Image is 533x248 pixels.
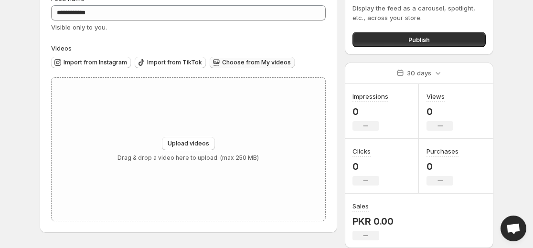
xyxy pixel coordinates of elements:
button: Import from TikTok [135,57,206,68]
button: Choose from My videos [210,57,295,68]
h3: Purchases [426,146,458,156]
span: Videos [51,44,72,52]
p: PKR 0.00 [352,216,394,227]
p: 0 [352,161,379,172]
p: 0 [426,106,453,117]
button: Import from Instagram [51,57,131,68]
h3: Impressions [352,92,388,101]
h3: Clicks [352,146,371,156]
span: Choose from My videos [222,59,291,66]
span: Upload videos [168,140,209,147]
p: 0 [352,106,388,117]
div: Open chat [501,216,526,241]
span: Import from TikTok [147,59,202,66]
span: Import from Instagram [64,59,127,66]
button: Upload videos [162,137,215,150]
button: Publish [352,32,486,47]
p: Drag & drop a video here to upload. (max 250 MB) [117,154,259,162]
h3: Sales [352,201,369,211]
span: Publish [408,35,430,44]
p: Display the feed as a carousel, spotlight, etc., across your store. [352,3,486,22]
h3: Views [426,92,445,101]
p: 30 days [407,68,431,78]
p: 0 [426,161,458,172]
span: Visible only to you. [51,23,107,31]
